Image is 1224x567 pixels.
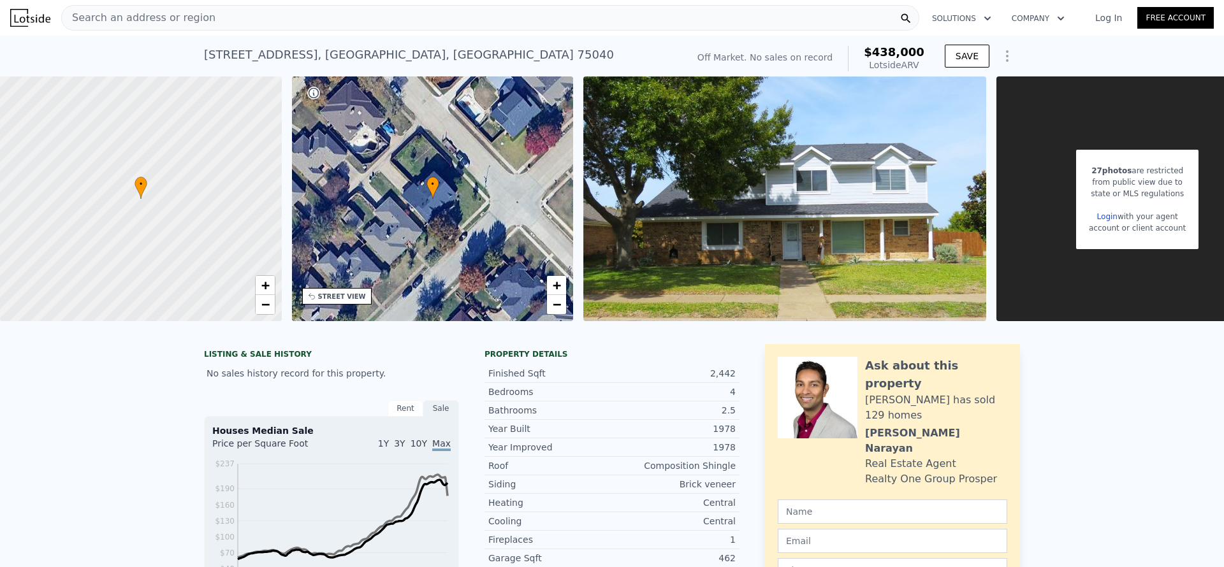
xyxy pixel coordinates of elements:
span: • [426,178,439,190]
a: Free Account [1137,7,1214,29]
button: SAVE [945,45,989,68]
input: Email [778,529,1007,553]
a: Zoom in [547,276,566,295]
div: Realty One Group Prosper [865,471,997,487]
div: [STREET_ADDRESS] , [GEOGRAPHIC_DATA] , [GEOGRAPHIC_DATA] 75040 [204,46,614,64]
div: 1 [612,533,736,546]
div: Brick veneer [612,478,736,491]
tspan: $130 [215,517,235,526]
div: 2,442 [612,367,736,380]
img: Lotside [10,9,50,27]
span: 27 photos [1091,166,1132,175]
button: Show Options [994,43,1020,69]
div: Rent [388,400,423,417]
a: Zoom out [547,295,566,314]
tspan: $160 [215,501,235,510]
div: 4 [612,385,736,398]
button: Solutions [922,7,1002,30]
div: Roof [488,459,612,472]
input: Name [778,499,1007,524]
div: [PERSON_NAME] has sold 129 homes [865,392,1007,423]
div: LISTING & SALE HISTORY [204,349,459,362]
div: 462 [612,552,736,564]
div: • [135,176,147,199]
tspan: $100 [215,533,235,542]
div: Finished Sqft [488,367,612,380]
div: state or MLS regulations [1089,188,1186,199]
div: Year Built [488,422,612,435]
div: Sale [423,400,459,417]
div: Cooling [488,515,612,528]
div: Ask about this property [865,357,1007,392]
span: $438,000 [864,45,924,59]
div: 2.5 [612,404,736,417]
div: 1978 [612,441,736,454]
div: Property details [484,349,739,359]
span: + [553,277,561,293]
div: STREET VIEW [318,292,366,301]
div: Year Improved [488,441,612,454]
div: Central [612,515,736,528]
div: Siding [488,478,612,491]
span: 1Y [378,438,389,449]
button: Company [1002,7,1075,30]
span: • [135,178,147,190]
div: Composition Shingle [612,459,736,472]
a: Zoom in [256,276,275,295]
a: Zoom out [256,295,275,314]
div: Fireplaces [488,533,612,546]
div: Houses Median Sale [212,424,451,437]
span: with your agent [1118,212,1178,221]
span: 3Y [394,438,405,449]
div: • [426,176,439,199]
span: Search an address or region [62,10,215,25]
div: Real Estate Agent [865,456,956,471]
div: Heating [488,496,612,509]
div: Lotside ARV [864,59,924,71]
div: Bathrooms [488,404,612,417]
div: Off Market. No sales on record [697,51,833,64]
div: are restricted [1089,165,1186,176]
div: from public view due to [1089,176,1186,188]
div: No sales history record for this property. [204,362,459,385]
div: 1978 [612,422,736,435]
div: Garage Sqft [488,552,612,564]
tspan: $237 [215,459,235,468]
a: Login [1097,212,1118,221]
span: − [553,296,561,312]
div: Central [612,496,736,509]
div: Bedrooms [488,385,612,398]
span: Max [432,438,451,451]
span: 10Y [411,438,427,449]
tspan: $190 [215,484,235,493]
div: [PERSON_NAME] Narayan [865,426,1007,456]
div: account or client account [1089,222,1186,234]
img: Sale: null Parcel: 112504319 [583,76,986,321]
span: − [261,296,269,312]
span: + [261,277,269,293]
a: Log In [1080,11,1137,24]
div: Price per Square Foot [212,437,331,457]
tspan: $70 [220,549,235,557]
